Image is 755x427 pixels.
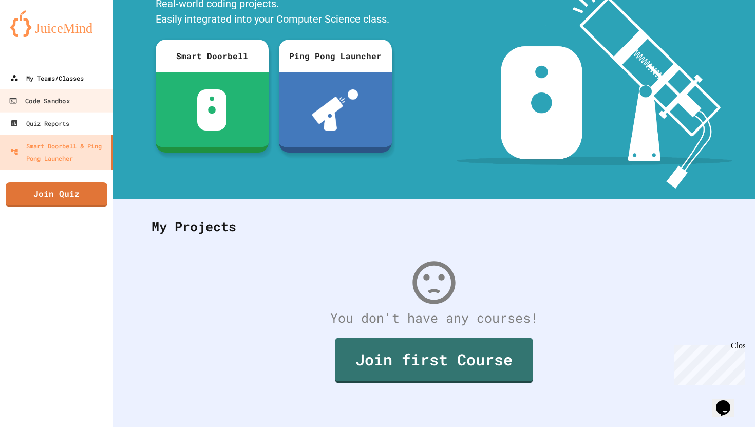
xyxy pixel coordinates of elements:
[712,386,745,417] iframe: chat widget
[312,89,358,131] img: ppl-with-ball.png
[141,207,727,247] div: My Projects
[335,338,533,383] a: Join first Course
[10,10,103,37] img: logo-orange.svg
[6,182,107,207] a: Join Quiz
[156,40,269,72] div: Smart Doorbell
[670,341,745,385] iframe: chat widget
[4,4,71,65] div: Chat with us now!Close
[197,89,226,131] img: sdb-white.svg
[10,72,84,84] div: My Teams/Classes
[9,95,69,107] div: Code Sandbox
[279,40,392,72] div: Ping Pong Launcher
[10,117,69,129] div: Quiz Reports
[10,140,107,164] div: Smart Doorbell & Ping Pong Launcher
[141,308,727,328] div: You don't have any courses!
